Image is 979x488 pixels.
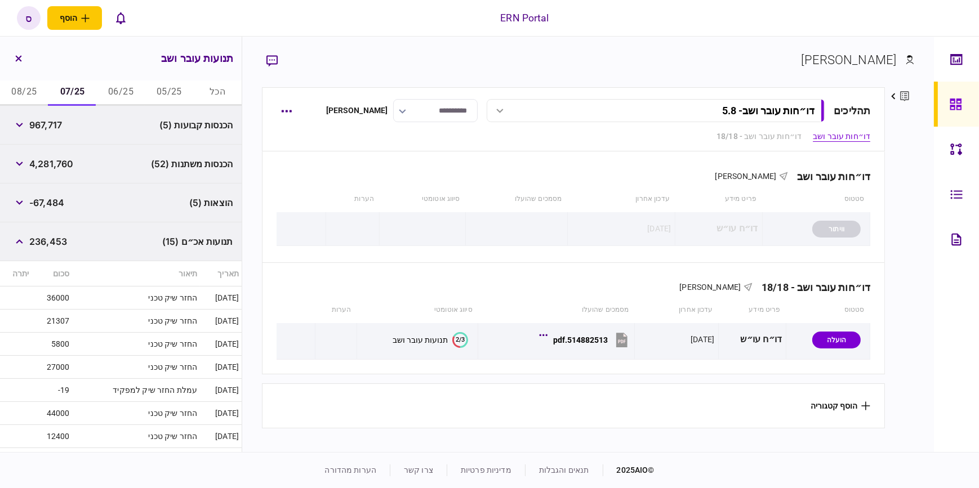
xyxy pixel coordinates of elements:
[200,402,242,425] td: [DATE]
[326,186,380,212] th: הערות
[32,333,72,356] td: 5800
[603,464,655,476] div: © 2025 AIO
[762,186,870,212] th: סטטוס
[456,336,465,343] text: 2/3
[29,235,67,248] span: 236,453
[324,465,376,474] a: הערות מהדורה
[200,356,242,379] td: [DATE]
[17,6,41,30] button: ס
[542,327,630,352] button: 514882513.pdf
[32,448,72,471] td: -19
[812,221,861,238] div: וויתור
[715,172,777,181] span: [PERSON_NAME]
[200,425,242,448] td: [DATE]
[109,6,132,30] button: פתח רשימת התראות
[812,332,861,348] div: הועלה
[500,11,549,25] div: ERN Portal
[48,79,97,106] button: 07/25
[487,99,825,122] button: דו״חות עובר ושב- 5.8
[466,186,568,212] th: מסמכים שהועלו
[200,448,242,471] td: [DATE]
[32,425,72,448] td: 12400
[380,186,466,212] th: סיווג אוטומטי
[635,297,719,323] th: עדכון אחרון
[200,379,242,402] td: [DATE]
[567,186,675,212] th: עדכון אחרון
[97,79,145,106] button: 06/25
[145,79,193,106] button: 05/25
[719,297,786,323] th: פריט מידע
[47,6,102,30] button: פתח תפריט להוספת לקוח
[723,327,782,352] div: דו״ח עו״ש
[200,310,242,333] td: [DATE]
[32,356,72,379] td: 27000
[32,310,72,333] td: 21307
[72,402,200,425] td: החזר שיק טכני
[786,297,870,323] th: סטטוס
[393,332,468,348] button: 2/3תנועות עובר ושב
[200,333,242,356] td: [DATE]
[478,297,635,323] th: מסמכים שהועלו
[834,103,870,118] div: תהליכים
[32,261,72,286] th: סכום
[151,157,233,171] span: הכנסות משתנות (52)
[553,335,608,344] div: 514882513.pdf
[29,196,64,209] span: -67,484
[802,51,897,69] div: [PERSON_NAME]
[200,261,242,286] th: תאריך
[193,79,242,106] button: הכל
[675,186,762,212] th: פריט מידע
[717,131,802,142] a: דו״חות עובר ושב - 18/18
[72,379,200,402] td: עמלת החזר שיק למפקיד
[32,379,72,402] td: -19
[788,171,870,182] div: דו״חות עובר ושב
[32,402,72,425] td: 44000
[315,297,357,323] th: הערות
[357,297,478,323] th: סיווג אוטומטי
[72,310,200,333] td: החזר שיק טכני
[393,335,448,344] div: תנועות עובר ושב
[200,286,242,310] td: [DATE]
[161,53,233,64] h3: תנועות עובר ושב
[189,196,233,209] span: הוצאות (5)
[679,283,741,292] span: [PERSON_NAME]
[813,131,870,142] a: דו״חות עובר ושב
[29,118,62,132] span: 967,717
[29,157,73,171] span: 4,281,760
[326,105,388,117] div: [PERSON_NAME]
[72,333,200,356] td: החזר שיק טכני
[647,223,671,234] div: [DATE]
[461,465,511,474] a: מדיניות פרטיות
[753,281,870,293] div: דו״חות עובר ושב - 18/18
[722,105,815,117] div: דו״חות עובר ושב - 5.8
[72,448,200,471] td: עמלת החזר שיק למפקיד
[72,425,200,448] td: החזר שיק טכני
[72,356,200,379] td: החזר שיק טכני
[159,118,233,132] span: הכנסות קבועות (5)
[691,334,714,345] div: [DATE]
[404,465,433,474] a: צרו קשר
[72,261,200,286] th: תיאור
[679,216,758,241] div: דו״ח עו״ש
[162,235,233,248] span: תנועות אכ״ם (15)
[72,286,200,310] td: החזר שיק טכני
[539,465,589,474] a: תנאים והגבלות
[32,286,72,310] td: 36000
[811,401,870,410] button: הוסף קטגוריה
